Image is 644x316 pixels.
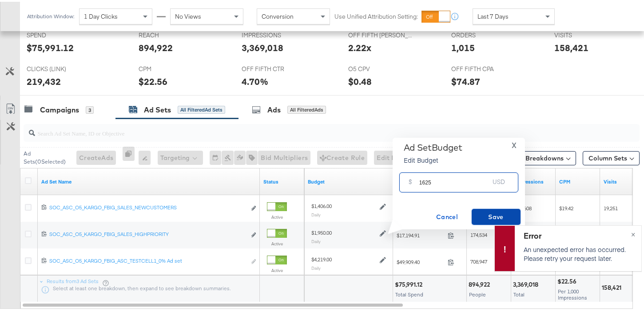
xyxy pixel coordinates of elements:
[469,279,493,287] div: 894,922
[267,103,281,113] div: Ads
[395,279,425,287] div: $75,991.12
[513,279,541,287] div: 3,369,018
[426,210,468,221] span: Cancel
[139,73,167,86] div: $22.56
[175,11,201,19] span: No Views
[554,29,621,38] span: VISITS
[348,73,372,86] div: $0.48
[139,63,205,72] span: CPM
[27,29,93,38] span: SPEND
[397,257,444,264] span: $49,909.40
[263,176,301,184] a: Shows the current state of your Ad Set.
[27,40,74,52] div: $75,991.12
[512,137,517,150] span: X
[554,40,588,52] div: 158,421
[451,73,480,86] div: $74.87
[311,210,321,216] sub: Daily
[41,176,256,184] a: Your Ad Set name.
[49,202,246,209] div: SOC_ASC_O5_KARGO_FBIG_SALES_NEWCUSTOMERS
[419,168,489,187] input: Enter your budget
[451,63,518,72] span: OFF FIFTH CPA
[513,289,525,296] span: Total
[242,73,268,86] div: 4.70%
[477,11,509,19] span: Last 7 Days
[27,63,93,72] span: CLICKS (LINK)
[559,176,596,184] a: The average cost you've paid to have 1,000 impressions of your ad.
[123,145,139,168] div: 0
[334,11,418,19] label: Use Unified Attribution Setting:
[49,256,246,263] div: SOC_ASC_O5_KARGO_FBIG_ASC_TESTCELL1_0% Ad set
[451,40,475,52] div: 1,015
[602,282,624,290] div: 158,421
[515,176,552,184] a: The number of times your ad was served. On mobile apps an ad is counted as served the first time ...
[242,63,308,72] span: OFF FIFTH CTR
[348,63,415,72] span: O5 CPV
[262,11,294,19] span: Conversion
[49,229,246,238] a: SOC_ASC_O5_KARGO_FBIG_SALES_HIGHPRIORITY
[287,104,326,112] div: All Filtered Ads
[139,29,205,38] span: REACH
[404,140,462,151] div: Ad Set Budget
[625,224,641,240] button: ×
[470,230,487,236] span: 174,534
[49,256,246,265] a: SOC_ASC_O5_KARGO_FBIG_ASC_TESTCELL1_0% Ad set
[311,228,332,235] div: $1,950.00
[631,227,635,237] span: ×
[27,73,61,86] div: 219,432
[27,12,75,18] div: Attribution Window:
[348,29,415,38] span: OFF FIFTH [PERSON_NAME]
[397,230,444,237] span: $17,194.91
[86,104,94,112] div: 3
[40,103,79,113] div: Campaigns
[348,40,371,52] div: 2.22x
[178,104,225,112] div: All Filtered Ad Sets
[311,201,332,208] div: $1,406.00
[267,266,287,272] label: Active
[469,289,486,296] span: People
[49,202,246,212] a: SOC_ASC_O5_KARGO_FBIG_SALES_NEWCUSTOMERS
[311,264,321,269] sub: Daily
[311,237,321,242] sub: Daily
[267,212,287,218] label: Active
[559,203,573,210] span: $19.42
[84,11,118,19] span: 1 Day Clicks
[524,228,630,240] div: Error
[451,29,518,38] span: ORDERS
[558,286,587,299] span: Per 1,000 Impressions
[311,254,332,261] div: $4,219.00
[405,174,416,190] div: $
[470,256,487,263] span: 708,947
[49,229,246,236] div: SOC_ASC_O5_KARGO_FBIG_SALES_HIGHPRIORITY
[144,103,171,113] div: Ad Sets
[557,276,579,284] div: $22.56
[395,289,423,296] span: Total Spend
[242,40,283,52] div: 3,369,018
[524,243,630,261] p: An unexpected error has occurred. Please retry your request later.
[423,207,472,223] button: Cancel
[520,149,576,164] button: Breakdowns
[267,239,287,245] label: Active
[242,29,308,38] span: IMPRESSIONS
[604,203,618,210] span: 19,251
[472,207,521,223] button: Save
[308,176,390,184] a: Shows the current budget of Ad Set.
[475,210,517,221] span: Save
[583,149,640,164] button: Column Sets
[35,119,585,136] input: Search Ad Set Name, ID or Objective
[508,140,520,147] button: X
[139,40,173,52] div: 894,922
[489,174,509,190] div: USD
[404,154,462,163] p: Edit Budget
[24,148,70,164] div: Ad Sets ( 0 Selected)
